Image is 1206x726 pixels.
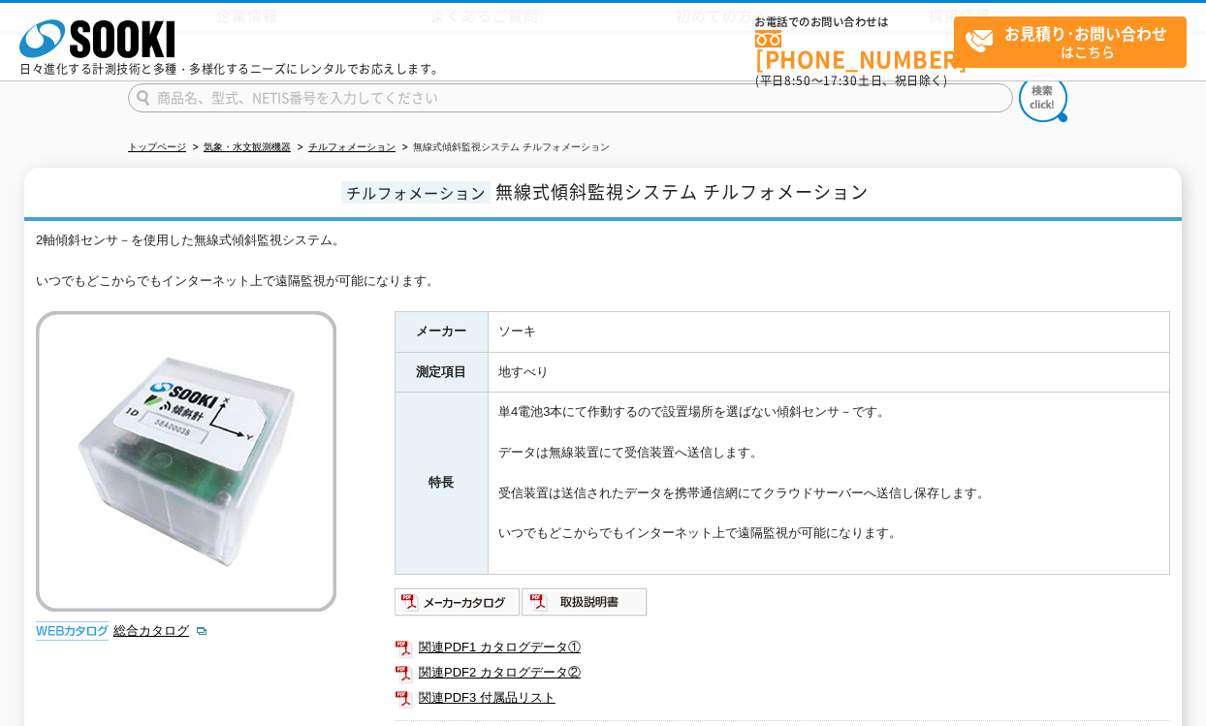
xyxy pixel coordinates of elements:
img: 取扱説明書 [522,586,649,617]
a: 関連PDF2 カタログデータ② [395,660,1170,685]
a: 取扱説明書 [522,599,649,614]
a: トップページ [128,142,186,152]
span: 無線式傾斜監視システム チルフォメーション [495,178,869,205]
th: メーカー [395,311,488,352]
a: チルフォメーション [308,142,396,152]
td: 地すべり [488,352,1169,393]
a: [PHONE_NUMBER] [755,30,954,70]
a: 関連PDF1 カタログデータ① [395,635,1170,660]
strong: お見積り･お問い合わせ [1004,21,1167,45]
span: 8:50 [784,72,811,89]
img: webカタログ [36,621,109,641]
a: 総合カタログ [113,623,208,638]
p: 日々進化する計測技術と多種・多様化するニーズにレンタルでお応えします。 [19,63,444,75]
img: 無線式傾斜監視システム チルフォメーション [36,311,336,612]
a: メーカーカタログ [395,599,522,614]
li: 無線式傾斜監視システム チルフォメーション [398,138,610,158]
img: btn_search.png [1019,74,1067,122]
div: 2軸傾斜センサ－を使用した無線式傾斜監視システム。 いつでもどこからでもインターネット上で遠隔監視が可能になります。 [36,231,1170,291]
th: 測定項目 [395,352,488,393]
a: お見積り･お問い合わせはこちら [954,16,1187,68]
span: (平日 ～ 土日、祝日除く) [755,72,947,89]
a: 関連PDF3 付属品リスト [395,685,1170,710]
th: 特長 [395,393,488,574]
td: ソーキ [488,311,1169,352]
span: 17:30 [823,72,858,89]
td: 単4電池3本にて作動するので設置場所を選ばない傾斜センサ－です。 データは無線装置にて受信装置へ送信します。 受信装置は送信されたデータを携帯通信網にてクラウドサーバーへ送信し保存します。 いつ... [488,393,1169,574]
img: メーカーカタログ [395,586,522,617]
span: はこちら [965,17,1186,66]
span: チルフォメーション [341,181,491,204]
a: 気象・水文観測機器 [204,142,291,152]
input: 商品名、型式、NETIS番号を入力してください [128,83,1013,112]
span: お電話でのお問い合わせは [755,16,954,28]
